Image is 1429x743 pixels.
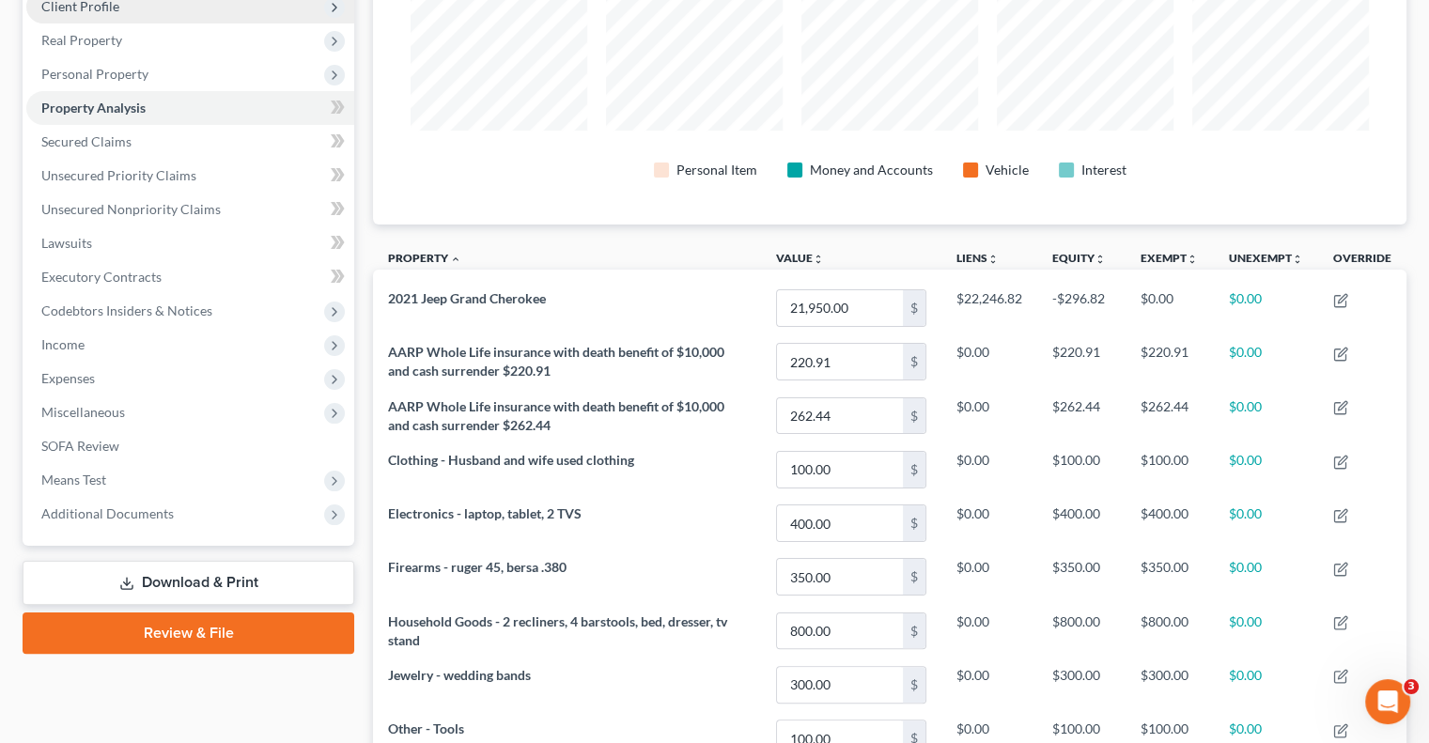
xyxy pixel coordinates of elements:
a: Equityunfold_more [1052,251,1106,265]
div: Vehicle [986,161,1029,179]
td: $0.00 [941,550,1037,604]
td: $0.00 [1214,335,1318,389]
td: $0.00 [941,335,1037,389]
th: Override [1318,240,1406,282]
td: $0.00 [1214,604,1318,658]
span: Codebtors Insiders & Notices [41,302,212,318]
span: Jewelry - wedding bands [388,667,531,683]
td: $350.00 [1037,550,1126,604]
td: $800.00 [1126,604,1214,658]
input: 0.00 [777,559,903,595]
span: SOFA Review [41,438,119,454]
td: $220.91 [1037,335,1126,389]
a: Review & File [23,612,354,654]
div: Interest [1081,161,1126,179]
a: Unsecured Nonpriority Claims [26,193,354,226]
div: $ [903,452,925,488]
td: $220.91 [1126,335,1214,389]
td: $350.00 [1126,550,1214,604]
a: SOFA Review [26,429,354,463]
td: $0.00 [941,442,1037,496]
span: Personal Property [41,66,148,82]
input: 0.00 [777,505,903,541]
td: $0.00 [941,658,1037,711]
a: Lawsuits [26,226,354,260]
span: Household Goods - 2 recliners, 4 barstools, bed, dresser, tv stand [388,613,727,648]
td: $0.00 [1214,497,1318,550]
iframe: Intercom live chat [1365,679,1410,724]
span: 2021 Jeep Grand Cherokee [388,290,546,306]
td: $0.00 [1214,281,1318,334]
input: 0.00 [777,452,903,488]
span: Other - Tools [388,720,464,736]
div: $ [903,505,925,541]
div: $ [903,613,925,649]
span: Property Analysis [41,100,146,116]
a: Unexemptunfold_more [1229,251,1303,265]
input: 0.00 [777,344,903,379]
div: $ [903,559,925,595]
div: Personal Item [676,161,757,179]
td: $100.00 [1037,442,1126,496]
i: unfold_more [987,254,999,265]
span: Lawsuits [41,235,92,251]
a: Secured Claims [26,125,354,159]
a: Valueunfold_more [776,251,824,265]
td: $300.00 [1037,658,1126,711]
div: $ [903,290,925,326]
span: Unsecured Nonpriority Claims [41,201,221,217]
td: $262.44 [1037,389,1126,442]
td: $0.00 [1214,442,1318,496]
i: unfold_more [813,254,824,265]
a: Property expand_less [388,251,461,265]
span: Means Test [41,472,106,488]
td: $22,246.82 [941,281,1037,334]
a: Property Analysis [26,91,354,125]
div: Money and Accounts [810,161,933,179]
span: Real Property [41,32,122,48]
i: unfold_more [1292,254,1303,265]
span: Income [41,336,85,352]
td: $0.00 [941,389,1037,442]
div: $ [903,398,925,434]
span: 3 [1404,679,1419,694]
i: expand_less [450,254,461,265]
span: Firearms - ruger 45, bersa .380 [388,559,567,575]
td: $400.00 [1126,497,1214,550]
a: Exemptunfold_more [1141,251,1198,265]
span: AARP Whole Life insurance with death benefit of $10,000 and cash surrender $262.44 [388,398,724,433]
span: Miscellaneous [41,404,125,420]
a: Executory Contracts [26,260,354,294]
td: $800.00 [1037,604,1126,658]
span: Clothing - Husband and wife used clothing [388,452,634,468]
input: 0.00 [777,667,903,703]
div: $ [903,667,925,703]
td: $0.00 [1214,550,1318,604]
td: $0.00 [1126,281,1214,334]
input: 0.00 [777,398,903,434]
input: 0.00 [777,290,903,326]
span: Unsecured Priority Claims [41,167,196,183]
td: $262.44 [1126,389,1214,442]
i: unfold_more [1095,254,1106,265]
input: 0.00 [777,613,903,649]
span: Additional Documents [41,505,174,521]
td: $0.00 [941,497,1037,550]
td: $0.00 [1214,658,1318,711]
span: Executory Contracts [41,269,162,285]
i: unfold_more [1187,254,1198,265]
a: Liensunfold_more [956,251,999,265]
td: $100.00 [1126,442,1214,496]
td: $0.00 [941,604,1037,658]
span: Electronics - laptop, tablet, 2 TVS [388,505,582,521]
span: Secured Claims [41,133,132,149]
td: $0.00 [1214,389,1318,442]
td: $300.00 [1126,658,1214,711]
span: AARP Whole Life insurance with death benefit of $10,000 and cash surrender $220.91 [388,344,724,379]
a: Download & Print [23,561,354,605]
a: Unsecured Priority Claims [26,159,354,193]
span: Expenses [41,370,95,386]
td: $400.00 [1037,497,1126,550]
td: -$296.82 [1037,281,1126,334]
div: $ [903,344,925,379]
